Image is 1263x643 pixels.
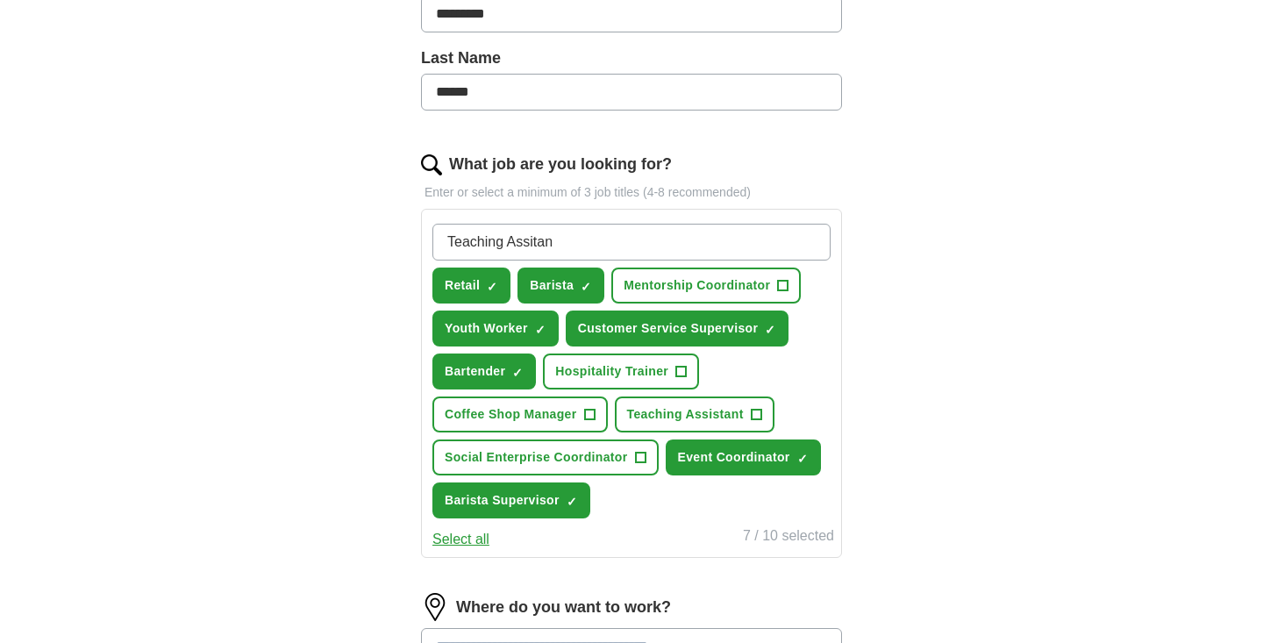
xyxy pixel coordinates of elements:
span: Retail [445,276,480,295]
button: Retail✓ [432,268,510,304]
span: Barista Supervisor [445,491,560,510]
button: Hospitality Trainer [543,354,699,389]
span: Hospitality Trainer [555,362,668,381]
span: Mentorship Coordinator [624,276,770,295]
span: Customer Service Supervisor [578,319,759,338]
button: Barista✓ [517,268,604,304]
span: ✓ [487,280,497,294]
span: ✓ [581,280,591,294]
button: Coffee Shop Manager [432,397,608,432]
button: Bartender✓ [432,354,536,389]
button: Teaching Assistant [615,397,774,432]
span: ✓ [797,452,808,466]
span: ✓ [567,495,577,509]
div: 7 / 10 selected [743,525,834,550]
button: Youth Worker✓ [432,311,559,347]
span: Social Enterprise Coordinator [445,448,628,467]
label: What job are you looking for? [449,153,672,176]
span: Event Coordinator [678,448,790,467]
button: Barista Supervisor✓ [432,482,590,518]
span: ✓ [535,323,546,337]
label: Last Name [421,46,842,70]
button: Social Enterprise Coordinator [432,439,659,475]
span: Teaching Assistant [627,405,744,424]
button: Event Coordinator✓ [666,439,821,475]
img: search.png [421,154,442,175]
label: Where do you want to work? [456,596,671,619]
span: ✓ [512,366,523,380]
button: Select all [432,529,489,550]
button: Customer Service Supervisor✓ [566,311,789,347]
img: location.png [421,593,449,621]
span: Coffee Shop Manager [445,405,577,424]
span: Barista [530,276,574,295]
input: Type a job title and press enter [432,224,831,261]
p: Enter or select a minimum of 3 job titles (4-8 recommended) [421,183,842,202]
button: Mentorship Coordinator [611,268,801,304]
span: Youth Worker [445,319,528,338]
span: ✓ [765,323,775,337]
span: Bartender [445,362,505,381]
